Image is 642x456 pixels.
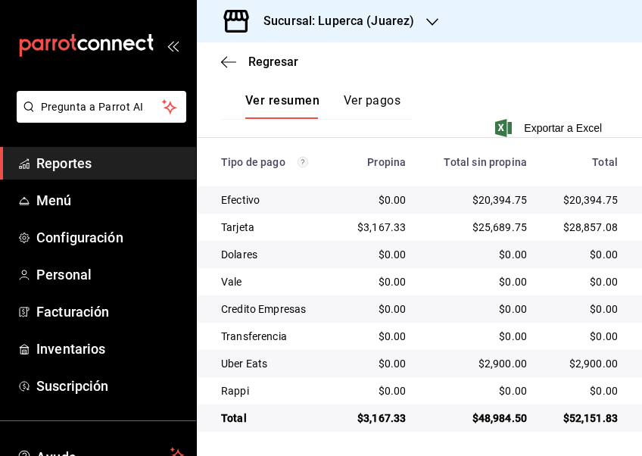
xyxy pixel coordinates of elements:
[221,411,324,426] div: Total
[17,91,186,123] button: Pregunta a Parrot AI
[430,156,527,168] div: Total sin propina
[167,39,179,52] button: open_drawer_menu
[430,411,527,426] div: $48,984.50
[348,356,407,371] div: $0.00
[221,156,324,168] div: Tipo de pago
[551,383,618,398] div: $0.00
[221,356,324,371] div: Uber Eats
[221,55,298,69] button: Regresar
[245,93,400,119] div: navigation tabs
[348,247,407,262] div: $0.00
[551,329,618,344] div: $0.00
[348,383,407,398] div: $0.00
[348,301,407,317] div: $0.00
[430,192,527,208] div: $20,394.75
[551,220,618,235] div: $28,857.08
[551,356,618,371] div: $2,900.00
[551,411,618,426] div: $52,151.83
[41,99,163,115] span: Pregunta a Parrot AI
[221,383,324,398] div: Rappi
[430,329,527,344] div: $0.00
[430,247,527,262] div: $0.00
[430,274,527,289] div: $0.00
[551,156,618,168] div: Total
[348,411,407,426] div: $3,167.33
[251,12,414,30] h3: Sucursal: Luperca (Juarez)
[348,156,407,168] div: Propina
[221,220,324,235] div: Tarjeta
[245,93,319,119] button: Ver resumen
[298,157,308,167] svg: Los pagos realizados con Pay y otras terminales son montos brutos.
[430,301,527,317] div: $0.00
[430,383,527,398] div: $0.00
[430,220,527,235] div: $25,689.75
[348,329,407,344] div: $0.00
[11,110,186,126] a: Pregunta a Parrot AI
[36,153,184,173] span: Reportes
[36,339,184,359] span: Inventarios
[348,192,407,208] div: $0.00
[36,227,184,248] span: Configuración
[551,301,618,317] div: $0.00
[348,220,407,235] div: $3,167.33
[221,301,324,317] div: Credito Empresas
[221,192,324,208] div: Efectivo
[36,190,184,211] span: Menú
[430,356,527,371] div: $2,900.00
[551,247,618,262] div: $0.00
[248,55,298,69] span: Regresar
[221,247,324,262] div: Dolares
[221,274,324,289] div: Vale
[498,119,602,137] button: Exportar a Excel
[344,93,400,119] button: Ver pagos
[36,376,184,396] span: Suscripción
[348,274,407,289] div: $0.00
[221,329,324,344] div: Transferencia
[36,301,184,322] span: Facturación
[551,274,618,289] div: $0.00
[551,192,618,208] div: $20,394.75
[36,264,184,285] span: Personal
